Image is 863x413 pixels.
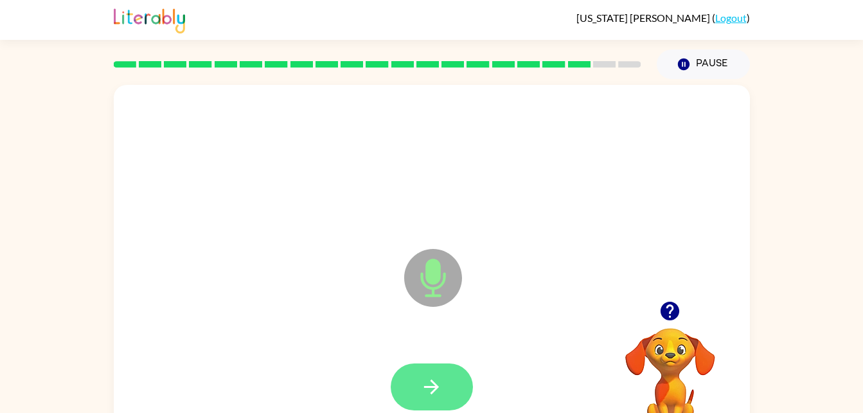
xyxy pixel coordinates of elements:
[657,50,750,79] button: Pause
[576,12,712,24] span: [US_STATE] [PERSON_NAME]
[576,12,750,24] div: ( )
[114,5,185,33] img: Literably
[715,12,747,24] a: Logout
